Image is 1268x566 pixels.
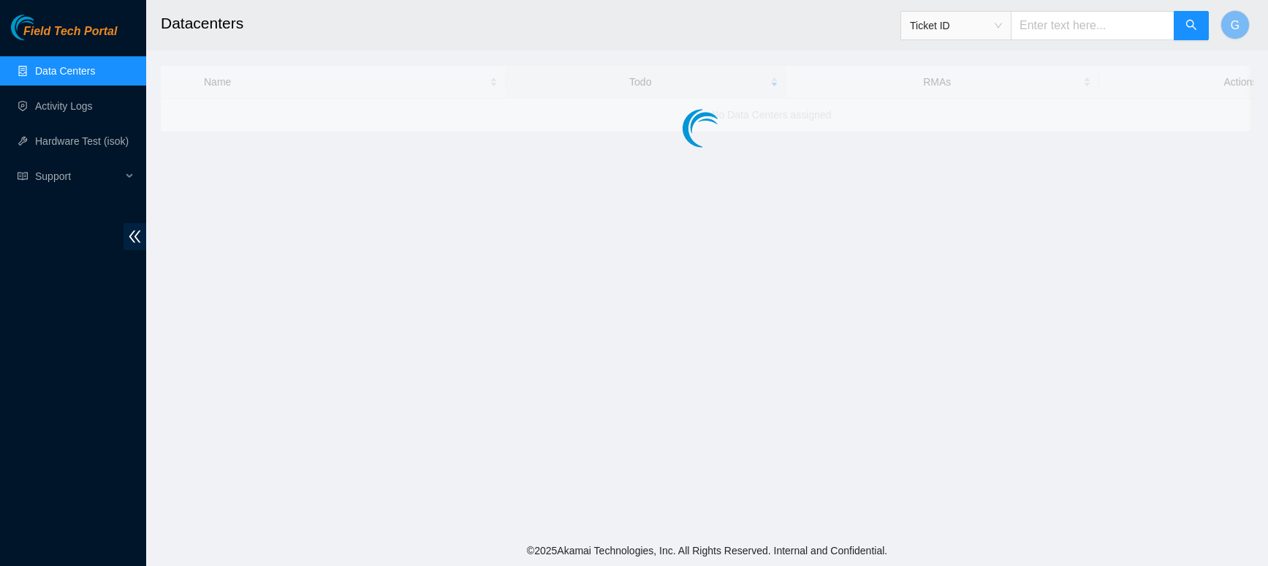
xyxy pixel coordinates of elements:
a: Activity Logs [35,100,93,112]
footer: © 2025 Akamai Technologies, Inc. All Rights Reserved. Internal and Confidential. [146,535,1268,566]
span: G [1231,16,1239,34]
span: Ticket ID [910,15,1002,37]
span: Field Tech Portal [23,25,117,39]
button: search [1174,11,1209,40]
a: Hardware Test (isok) [35,135,129,147]
span: double-left [124,223,146,250]
img: Akamai Technologies [11,15,74,40]
span: search [1185,19,1197,33]
button: G [1220,10,1250,39]
a: Akamai TechnologiesField Tech Portal [11,26,117,45]
a: Data Centers [35,65,95,77]
span: Support [35,162,121,191]
input: Enter text here... [1011,11,1174,40]
span: read [18,171,28,181]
